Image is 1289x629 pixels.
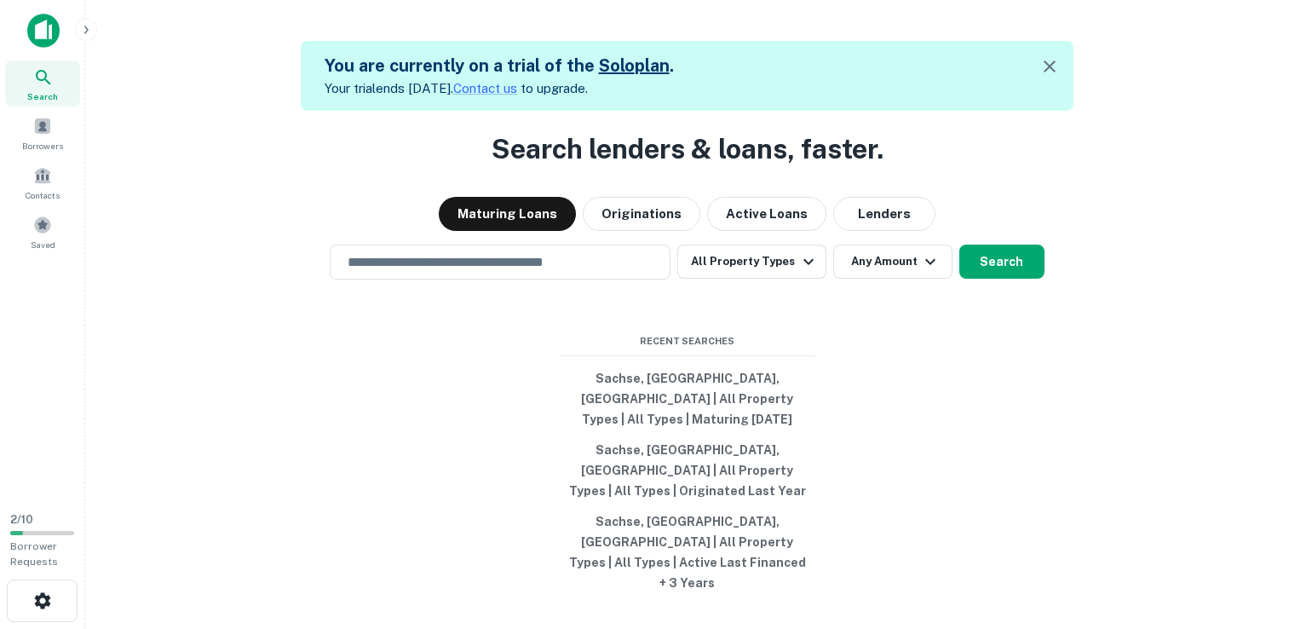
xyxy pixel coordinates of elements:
[325,53,674,78] h5: You are currently on a trial of the .
[5,159,80,205] a: Contacts
[27,14,60,48] img: capitalize-icon.png
[27,89,58,103] span: Search
[560,435,815,506] button: Sachse, [GEOGRAPHIC_DATA], [GEOGRAPHIC_DATA] | All Property Types | All Types | Originated Last Year
[959,245,1044,279] button: Search
[5,61,80,107] a: Search
[599,55,670,76] a: Soloplan
[707,197,826,231] button: Active Loans
[677,245,826,279] button: All Property Types
[10,513,33,526] span: 2 / 10
[560,363,815,435] button: Sachse, [GEOGRAPHIC_DATA], [GEOGRAPHIC_DATA] | All Property Types | All Types | Maturing [DATE]
[26,188,60,202] span: Contacts
[31,238,55,251] span: Saved
[325,78,674,99] p: Your trial ends [DATE]. to upgrade.
[453,81,517,95] a: Contact us
[10,540,58,568] span: Borrower Requests
[5,209,80,255] a: Saved
[833,197,935,231] button: Lenders
[5,110,80,156] a: Borrowers
[22,139,63,153] span: Borrowers
[560,334,815,349] span: Recent Searches
[583,197,700,231] button: Originations
[833,245,952,279] button: Any Amount
[492,129,883,170] h3: Search lenders & loans, faster.
[439,197,576,231] button: Maturing Loans
[560,506,815,598] button: Sachse, [GEOGRAPHIC_DATA], [GEOGRAPHIC_DATA] | All Property Types | All Types | Active Last Finan...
